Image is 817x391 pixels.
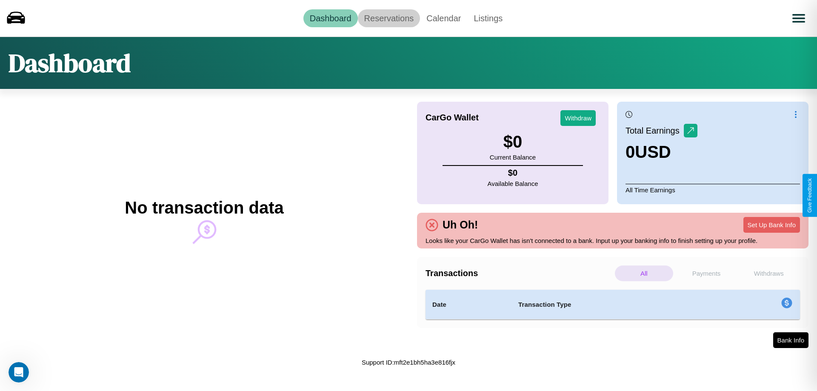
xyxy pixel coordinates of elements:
button: Set Up Bank Info [743,217,800,233]
button: Withdraw [560,110,596,126]
p: All Time Earnings [626,184,800,196]
iframe: Intercom live chat [9,362,29,382]
h4: Date [432,300,505,310]
div: Give Feedback [807,178,813,213]
p: Support ID: mft2e1bh5ha3e816fjx [362,357,455,368]
a: Reservations [358,9,420,27]
p: Available Balance [488,178,538,189]
button: Bank Info [773,332,808,348]
h1: Dashboard [9,46,131,80]
h4: Transactions [426,268,613,278]
p: Payments [677,265,736,281]
a: Listings [467,9,509,27]
a: Calendar [420,9,467,27]
p: Current Balance [490,151,536,163]
h4: Transaction Type [518,300,711,310]
button: Open menu [787,6,811,30]
h3: $ 0 [490,132,536,151]
h2: No transaction data [125,198,283,217]
p: Looks like your CarGo Wallet has isn't connected to a bank. Input up your banking info to finish ... [426,235,800,246]
p: Total Earnings [626,123,684,138]
p: Withdraws [740,265,798,281]
h4: $ 0 [488,168,538,178]
table: simple table [426,290,800,320]
h3: 0 USD [626,143,697,162]
p: All [615,265,673,281]
h4: Uh Oh! [438,219,482,231]
a: Dashboard [303,9,358,27]
h4: CarGo Wallet [426,113,479,123]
